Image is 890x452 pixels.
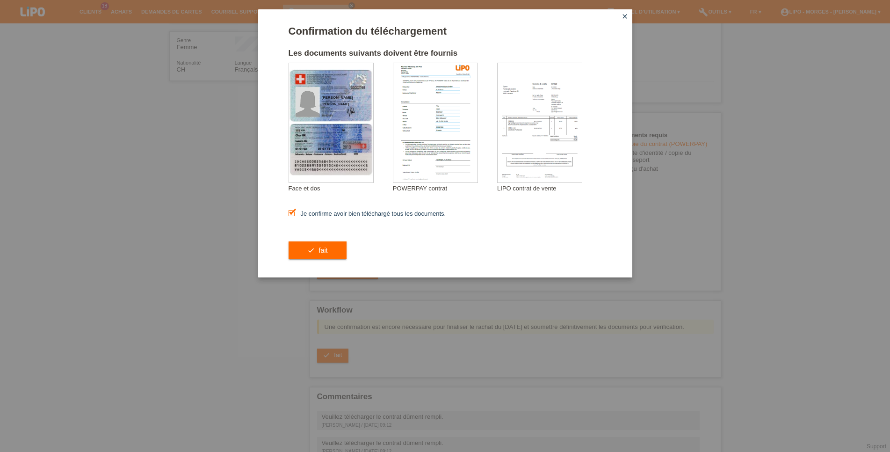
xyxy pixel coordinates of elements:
h2: Les documents suivants doivent être fournis [289,49,602,63]
button: check fait [289,241,347,259]
div: Face et dos [289,185,393,192]
img: upload_document_confirmation_type_receipt_generic.png [498,63,582,182]
span: fait [318,247,327,254]
div: [PERSON_NAME] [322,102,369,106]
img: 39073_print.png [456,65,470,71]
div: [PERSON_NAME] [322,95,369,100]
i: check [307,247,315,254]
label: Je confirme avoir bien téléchargé tous les documents. [289,210,446,217]
i: close [621,13,629,20]
img: swiss_id_photo_female.png [296,87,320,117]
img: upload_document_confirmation_type_contract_not_within_kkg_whitelabel.png [393,63,478,182]
div: LIPO contrat de vente [497,185,601,192]
img: upload_document_confirmation_type_id_swiss_empty.png [289,63,373,182]
a: close [619,12,631,22]
h1: Confirmation du téléchargement [289,25,602,37]
div: POWERPAY contrat [393,185,497,192]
